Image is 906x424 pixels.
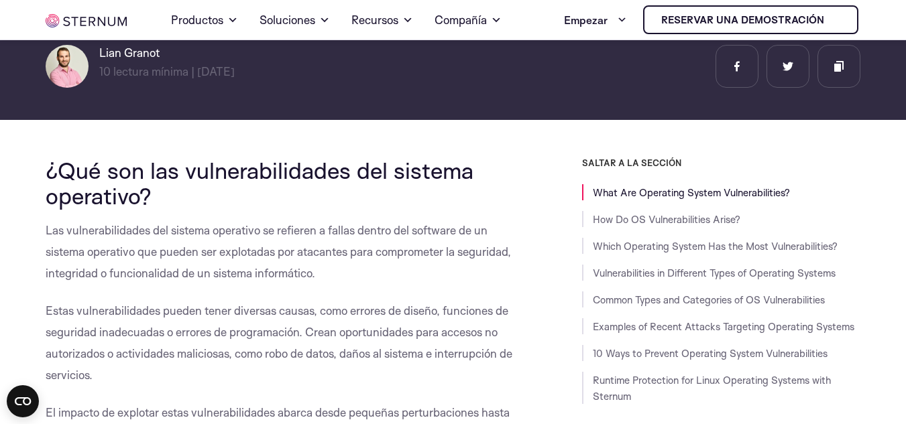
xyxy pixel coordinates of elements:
[351,13,398,27] font: Recursos
[593,293,825,306] a: Common Types and Categories of OS Vulnerabilities
[661,13,824,26] font: Reservar una demostración
[171,13,223,27] font: Productos
[830,15,840,25] img: esternón iot
[564,7,627,33] a: Empezar
[113,64,194,78] font: lectura mínima |
[99,46,160,60] font: Lian Granot
[46,45,89,88] img: Lian Granot
[643,5,858,34] a: Reservar una demostración
[197,64,235,78] font: [DATE]
[593,186,790,199] a: What Are Operating System Vulnerabilities?
[582,157,681,168] font: SALTAR A LA SECCIÓN
[593,213,740,226] a: How Do OS Vulnerabilities Arise?
[593,267,836,279] a: Vulnerabilities in Different Types of Operating Systems
[435,13,487,27] font: Compañía
[46,223,511,280] font: Las vulnerabilidades del sistema operativo se refieren a fallas dentro del software de un sistema...
[46,14,127,27] img: esternón iot
[593,347,828,360] a: 10 Ways to Prevent Operating System Vulnerabilities
[593,374,831,403] a: Runtime Protection for Linux Operating Systems with Sternum
[593,320,854,333] a: Examples of Recent Attacks Targeting Operating Systems
[7,385,39,417] button: Open CMP widget
[564,13,608,27] font: Empezar
[46,156,473,210] font: ¿Qué son las vulnerabilidades del sistema operativo?
[46,303,512,382] font: Estas vulnerabilidades pueden tener diversas causas, como errores de diseño, funciones de segurid...
[99,64,111,78] font: 10
[260,13,315,27] font: Soluciones
[593,240,838,253] a: Which Operating System Has the Most Vulnerabilities?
